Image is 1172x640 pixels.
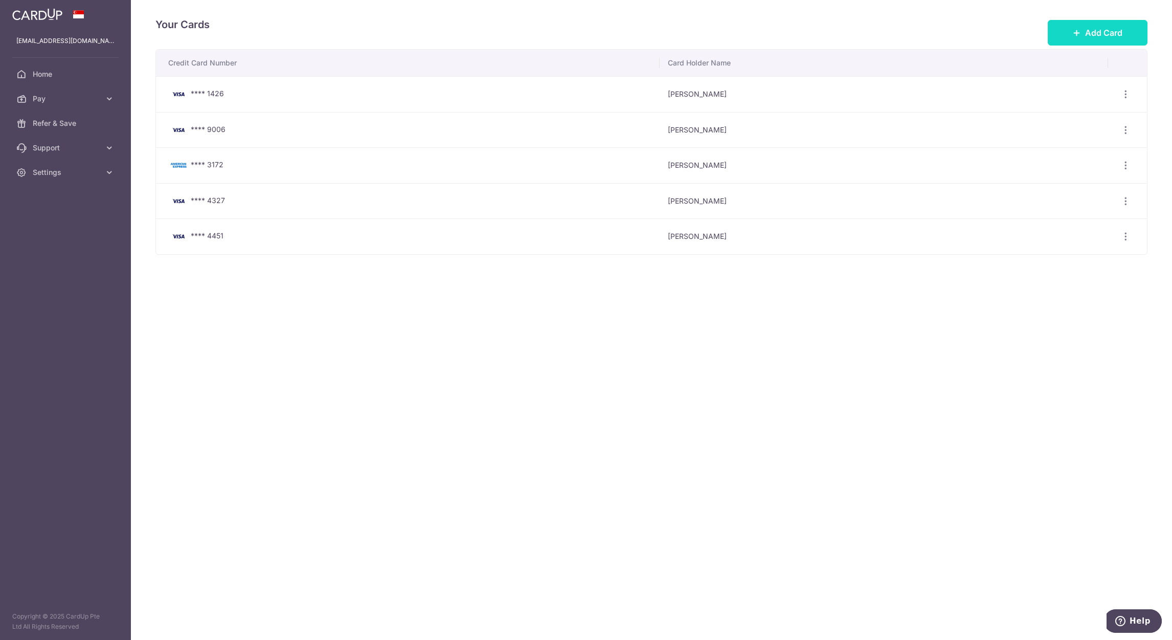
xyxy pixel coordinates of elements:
[660,50,1108,76] th: Card Holder Name
[23,7,44,16] span: Help
[1085,27,1122,39] span: Add Card
[660,76,1108,112] td: [PERSON_NAME]
[1048,20,1147,46] button: Add Card
[168,88,189,100] img: Bank Card
[1107,609,1162,635] iframe: Opens a widget where you can find more information
[33,143,100,153] span: Support
[168,159,189,171] img: Bank Card
[168,195,189,207] img: Bank Card
[33,118,100,128] span: Refer & Save
[16,36,115,46] p: [EMAIL_ADDRESS][DOMAIN_NAME]
[168,230,189,242] img: Bank Card
[660,147,1108,183] td: [PERSON_NAME]
[33,94,100,104] span: Pay
[660,183,1108,219] td: [PERSON_NAME]
[155,16,210,33] h4: Your Cards
[33,69,100,79] span: Home
[156,50,660,76] th: Credit Card Number
[12,8,62,20] img: CardUp
[660,218,1108,254] td: [PERSON_NAME]
[660,112,1108,148] td: [PERSON_NAME]
[33,167,100,178] span: Settings
[168,124,189,136] img: Bank Card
